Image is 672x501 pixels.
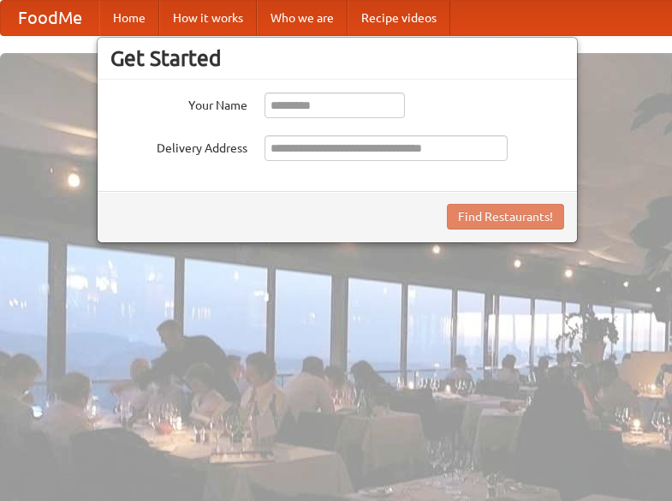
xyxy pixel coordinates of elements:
[99,1,159,35] a: Home
[110,45,564,71] h3: Get Started
[1,1,99,35] a: FoodMe
[110,135,247,157] label: Delivery Address
[348,1,450,35] a: Recipe videos
[257,1,348,35] a: Who we are
[159,1,257,35] a: How it works
[447,204,564,230] button: Find Restaurants!
[110,92,247,114] label: Your Name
